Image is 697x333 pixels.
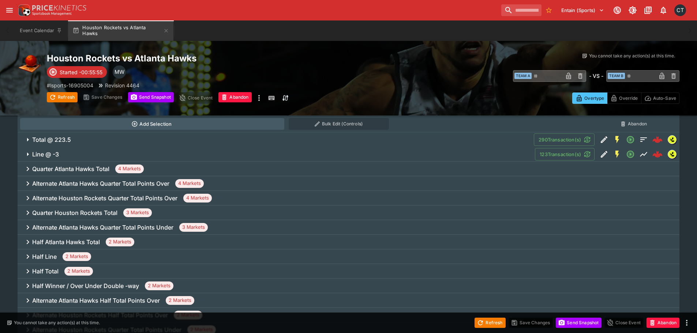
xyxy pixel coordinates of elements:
[32,209,117,217] h6: Quarter Houston Rockets Total
[32,165,109,173] h6: Quarter Atlanta Hawks Total
[501,4,542,16] input: search
[32,297,160,304] h6: Alternate Atlanta Hawks Half Total Points Over
[47,53,363,64] h2: Copy To Clipboard
[637,133,650,146] button: Totals
[674,4,686,16] div: Cameron Tarver
[179,224,208,231] span: 3 Markets
[657,4,670,17] button: Notifications
[514,73,532,79] span: Team A
[60,68,102,76] p: Started -00:55:55
[543,4,555,16] button: No Bookmarks
[641,92,679,104] button: Auto-Save
[128,92,174,102] button: Send Snapshot
[32,238,100,246] h6: Half Atlanta Hawks Total
[624,133,637,146] button: Open
[32,5,86,11] img: PriceKinetics
[641,4,655,17] button: Documentation
[619,94,638,102] p: Override
[624,148,637,161] button: Open
[652,135,663,145] img: logo-cerberus--red.svg
[650,147,665,162] a: 00ef4192-0f9b-4fc0-8536-d43ce117a090
[218,92,251,102] button: Abandon
[32,224,173,231] h6: Alternate Atlanta Hawks Quarter Total Points Under
[14,319,100,326] p: You cannot take any action(s) at this time.
[653,94,676,102] p: Auto-Save
[647,318,679,328] button: Abandon
[589,72,603,80] h6: - VS -
[47,82,93,89] p: Copy To Clipboard
[626,150,635,159] svg: Open
[63,253,91,260] span: 2 Markets
[174,311,202,319] span: 2 Markets
[534,133,595,146] button: 290Transaction(s)
[557,4,608,16] button: Select Tenant
[668,150,677,159] div: lsports
[535,148,595,160] button: 123Transaction(s)
[32,136,71,144] h6: Total @ 223.5
[672,2,688,18] button: Cameron Tarver
[145,282,173,290] span: 2 Markets
[218,93,251,101] span: Mark an event as closed and abandoned.
[113,65,126,79] div: Michael Wilczynski
[32,151,59,158] h6: Line @ -3
[18,147,535,162] button: Line @ -3
[626,135,635,144] svg: Open
[289,118,389,130] button: Bulk Edit (Controls)
[15,20,67,41] button: Event Calendar
[668,136,676,144] img: lsports
[608,73,625,79] span: Team B
[647,318,679,326] span: Mark an event as closed and abandoned.
[572,92,607,104] button: Overtype
[668,150,676,158] img: lsports
[32,253,57,261] h6: Half Line
[68,20,173,41] button: Houston Rockets vs Atlanta Hawks
[611,4,624,17] button: Connected to PK
[584,94,604,102] p: Overtype
[637,148,650,161] button: Line
[18,53,41,76] img: basketball.png
[106,238,134,246] span: 2 Markets
[668,135,677,144] div: lsports
[611,148,624,161] button: SGM Enabled
[32,311,168,319] h6: Alternate Houston Rockets Half Total Points Over
[597,148,611,161] button: Edit Detail
[16,3,31,18] img: PriceKinetics Logo
[3,4,16,17] button: open drawer
[47,92,78,102] button: Refresh
[255,92,263,104] button: more
[682,318,691,327] button: more
[652,149,663,159] div: 00ef4192-0f9b-4fc0-8536-d43ce117a090
[615,118,653,130] button: Abandon
[18,132,534,147] button: Total @ 223.5
[572,92,679,104] div: Start From
[556,318,602,328] button: Send Snapshot
[20,118,284,130] button: Add Selection
[626,4,639,17] button: Toggle light/dark mode
[64,268,93,275] span: 2 Markets
[475,318,505,328] button: Refresh
[115,165,144,173] span: 4 Markets
[652,149,663,159] img: logo-cerberus--red.svg
[32,12,72,15] img: Sportsbook Management
[32,180,169,188] h6: Alternate Atlanta Hawks Quarter Total Points Over
[607,92,641,104] button: Override
[105,82,139,89] p: Revision 4464
[650,132,665,147] a: e218a56a-5ce8-4367-929d-279a7d517b87
[175,180,204,187] span: 4 Markets
[32,194,177,202] h6: Alternate Houston Rockets Quarter Total Points Over
[611,133,624,146] button: SGM Enabled
[183,194,212,202] span: 4 Markets
[32,268,59,275] h6: Half Total
[652,135,663,145] div: e218a56a-5ce8-4367-929d-279a7d517b87
[166,297,194,304] span: 2 Markets
[123,209,152,216] span: 3 Markets
[32,282,139,290] h6: Half Winner / Over Under Double -way
[589,53,675,59] p: You cannot take any action(s) at this time.
[597,133,611,146] button: Edit Detail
